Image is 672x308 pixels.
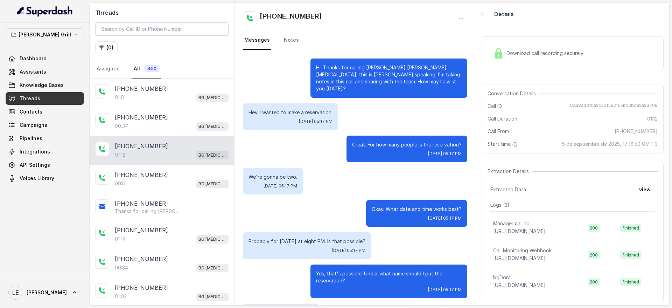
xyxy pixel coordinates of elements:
[647,115,658,122] span: 01:12
[488,115,517,122] span: Call Duration
[198,94,226,101] p: BG [MEDICAL_DATA]
[493,282,546,288] span: [URL][DOMAIN_NAME]
[493,228,546,234] span: [URL][DOMAIN_NAME]
[20,135,42,142] span: Pipelines
[20,82,64,89] span: Knowledge Bases
[115,226,168,234] p: [PHONE_NUMBER]
[6,145,84,158] a: Integrations
[20,68,46,75] span: Assistants
[20,108,42,115] span: Contacts
[95,41,118,54] button: (0)
[260,11,322,25] h2: [PHONE_NUMBER]
[115,171,168,179] p: [PHONE_NUMBER]
[20,162,50,169] span: API Settings
[20,175,54,182] span: Voices Library
[198,180,226,187] p: BG [MEDICAL_DATA]
[115,180,127,187] p: 00:51
[19,30,71,39] p: [PERSON_NAME] Grill
[494,10,514,18] p: Details
[132,60,161,78] a: All450
[6,172,84,185] a: Voices Library
[115,255,168,263] p: [PHONE_NUMBER]
[198,293,226,300] p: BG [MEDICAL_DATA]
[620,278,641,286] span: finished
[588,251,600,259] span: 200
[144,65,160,72] span: 450
[115,199,168,208] p: [PHONE_NUMBER]
[316,270,462,284] p: Yes, that's possible. Under what name should I put the reservation?
[635,183,655,196] button: view
[316,64,462,92] p: Hi! Thanks for calling [PERSON_NAME] [PERSON_NAME][MEDICAL_DATA], this is [PERSON_NAME] speaking....
[20,55,47,62] span: Dashboard
[6,105,84,118] a: Contacts
[115,283,168,292] p: [PHONE_NUMBER]
[198,265,226,272] p: BG [MEDICAL_DATA]
[95,60,229,78] nav: Tabs
[248,173,297,180] p: We're gonna be two.
[562,141,658,148] span: 5 de septiembre de 2025, 17:16:59 GMT-3
[332,248,365,253] span: [DATE] 05:17 PM
[620,224,641,232] span: finished
[115,151,125,158] p: 01:12
[243,31,271,50] a: Messages
[488,141,519,148] span: Start time
[493,247,552,254] p: Call Monitoring Webhook
[17,6,73,17] img: light.svg
[488,128,509,135] span: Call From
[243,31,467,50] nav: Tabs
[248,109,332,116] p: Hey. I wanted to make a reservation.
[20,95,40,102] span: Threads
[620,251,641,259] span: finished
[6,119,84,131] a: Campaigns
[27,289,67,296] span: [PERSON_NAME]
[493,220,530,227] p: Manager calling
[115,264,128,271] p: 00:34
[6,28,84,41] button: [PERSON_NAME] Grill
[115,113,168,122] p: [PHONE_NUMBER]
[198,123,226,130] p: BG [MEDICAL_DATA]
[115,84,168,93] p: [PHONE_NUMBER]
[428,215,462,221] span: [DATE] 05:17 PM
[115,94,126,101] p: 01:01
[95,8,229,17] h2: Threads
[372,206,462,213] p: Okay. What date and time works best?
[6,52,84,65] a: Dashboard
[282,31,300,50] a: Notes
[115,123,128,130] p: 00:37
[352,141,462,148] p: Great. For how many people is the reservation?
[428,287,462,293] span: [DATE] 05:17 PM
[6,79,84,91] a: Knowledge Bases
[95,60,121,78] a: Assigned
[115,293,127,300] p: 01:02
[493,255,546,261] span: [URL][DOMAIN_NAME]
[490,201,655,208] p: Logs ( 3 )
[20,122,47,129] span: Campaigns
[12,289,19,296] text: LE
[6,66,84,78] a: Assistants
[493,274,512,281] p: bgDoral
[488,168,532,175] span: Extraction Details
[488,103,502,110] span: Call ID
[6,92,84,105] a: Threads
[570,103,658,110] span: CAa8ad810a2c3df582165bd2bde2a23708
[299,119,332,124] span: [DATE] 05:17 PM
[6,132,84,145] a: Pipelines
[198,152,226,159] p: BG [MEDICAL_DATA]
[588,278,600,286] span: 200
[506,50,586,57] span: Download call recording securely
[115,235,126,242] p: 01:14
[95,22,229,36] input: Search by Call ID or Phone Number
[615,128,658,135] span: [PHONE_NUMBER]
[588,224,600,232] span: 200
[6,283,84,302] a: [PERSON_NAME]
[6,159,84,171] a: API Settings
[115,208,182,215] p: Thanks for calling [PERSON_NAME] Grill [MEDICAL_DATA]! Need directions? [URL][DOMAIN_NAME] Call m...
[115,142,168,150] p: [PHONE_NUMBER]
[248,238,365,245] p: Probably for [DATE] at eight PM. Is that possible?
[488,90,539,97] span: Conversation Details
[264,183,297,189] span: [DATE] 05:17 PM
[20,148,50,155] span: Integrations
[490,186,526,193] span: Extracted Data
[493,48,504,59] img: Lock Icon
[198,236,226,243] p: BG [MEDICAL_DATA]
